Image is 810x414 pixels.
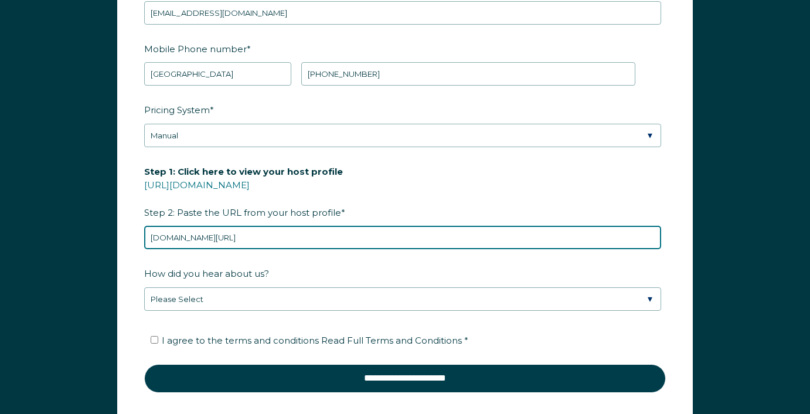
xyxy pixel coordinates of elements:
a: Read Full Terms and Conditions [319,335,464,346]
span: I agree to the terms and conditions [162,335,468,346]
span: How did you hear about us? [144,264,269,283]
span: Step 1: Click here to view your host profile [144,162,343,181]
input: I agree to the terms and conditions Read Full Terms and Conditions * [151,336,158,344]
a: [URL][DOMAIN_NAME] [144,179,250,191]
span: Read Full Terms and Conditions [321,335,462,346]
span: Mobile Phone number [144,40,247,58]
span: Step 2: Paste the URL from your host profile [144,162,343,222]
input: airbnb.com/users/show/12345 [144,226,661,249]
span: Pricing System [144,101,210,119]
